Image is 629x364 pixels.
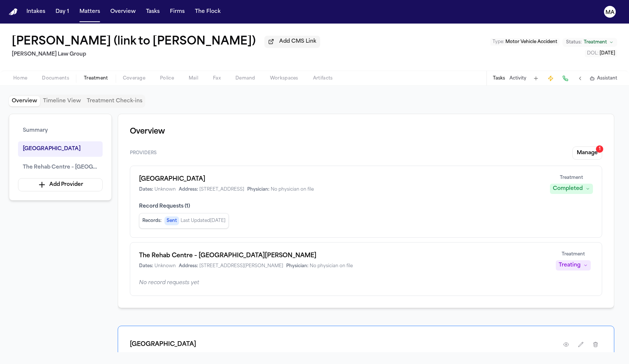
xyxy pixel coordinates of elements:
span: Documents [42,75,69,81]
button: Make a Call [560,73,571,84]
button: Add Task [531,73,541,84]
span: Physician: [247,187,269,192]
button: Edit Type: Motor Vehicle Accident [490,38,559,46]
h1: Overview [130,126,602,138]
span: No physician on file [271,187,314,192]
span: Type : [493,40,504,44]
span: Physician: [286,263,308,269]
div: 1 [596,145,603,153]
button: Treatment Check-ins [84,96,145,106]
span: Demand [235,75,255,81]
button: Manage1 [572,146,602,160]
span: No physician on file [310,263,353,269]
button: Overview [9,96,40,106]
button: Add Provider [18,178,103,191]
span: Add CMS Link [279,38,316,45]
span: Sent [164,216,179,225]
button: Matters [77,5,103,18]
span: Address: [179,263,198,269]
h1: [PERSON_NAME] (link to [PERSON_NAME]) [12,35,256,49]
span: Coverage [123,75,145,81]
button: Overview [107,5,139,18]
span: Last Updated [DATE] [181,218,225,224]
h1: [GEOGRAPHIC_DATA] [130,340,196,349]
a: Home [9,8,18,15]
span: Mail [189,75,198,81]
span: [DATE] [600,51,615,56]
button: [GEOGRAPHIC_DATA] [18,141,103,157]
button: The Rehab Centre – [GEOGRAPHIC_DATA][PERSON_NAME] [18,160,103,175]
span: Treatment [560,175,583,181]
span: Assistant [597,75,617,81]
span: Treatment [84,75,108,81]
span: Workspaces [270,75,298,81]
button: Create Immediate Task [546,73,556,84]
span: Records : [142,218,161,224]
button: Edit DOL: 2025-06-13 [585,50,617,57]
span: Record Requests ( 1 ) [139,203,593,210]
h1: The Rehab Centre – [GEOGRAPHIC_DATA][PERSON_NAME] [139,251,545,260]
div: Treating [559,262,580,269]
span: Providers [130,150,157,156]
span: Motor Vehicle Accident [505,40,557,44]
span: [STREET_ADDRESS] [199,187,244,192]
span: Dates: [139,187,153,192]
span: Status: [566,39,582,45]
span: Unknown [154,187,176,192]
span: [STREET_ADDRESS][PERSON_NAME] [199,263,283,269]
span: Fax [213,75,221,81]
span: [GEOGRAPHIC_DATA] [23,145,81,153]
text: MA [605,10,615,15]
span: Dates: [139,263,153,269]
span: Artifacts [313,75,333,81]
button: Treating [556,260,591,271]
span: Home [13,75,27,81]
span: The Rehab Centre – [GEOGRAPHIC_DATA][PERSON_NAME] [23,163,98,172]
span: Unknown [154,263,176,269]
div: No record requests yet [139,279,593,287]
button: Tasks [493,75,505,81]
button: Completed [550,184,593,194]
button: Edit matter name [12,35,256,49]
span: Address: [179,187,198,192]
button: Intakes [24,5,48,18]
span: DOL : [587,51,598,56]
img: Finch Logo [9,8,18,15]
button: Activity [509,75,526,81]
button: Day 1 [53,5,72,18]
button: Firms [167,5,188,18]
button: Add CMS Link [264,36,320,47]
button: Tasks [143,5,163,18]
h2: [PERSON_NAME] Law Group [12,50,320,59]
span: Police [160,75,174,81]
button: The Flock [192,5,224,18]
button: Timeline View [40,96,84,106]
button: Summary [18,123,103,138]
button: Assistant [590,75,617,81]
button: Change status from Treatment [562,38,617,47]
div: Completed [553,185,583,192]
h1: [GEOGRAPHIC_DATA] [139,175,541,184]
span: Treatment [562,251,585,257]
span: Treatment [584,39,607,45]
